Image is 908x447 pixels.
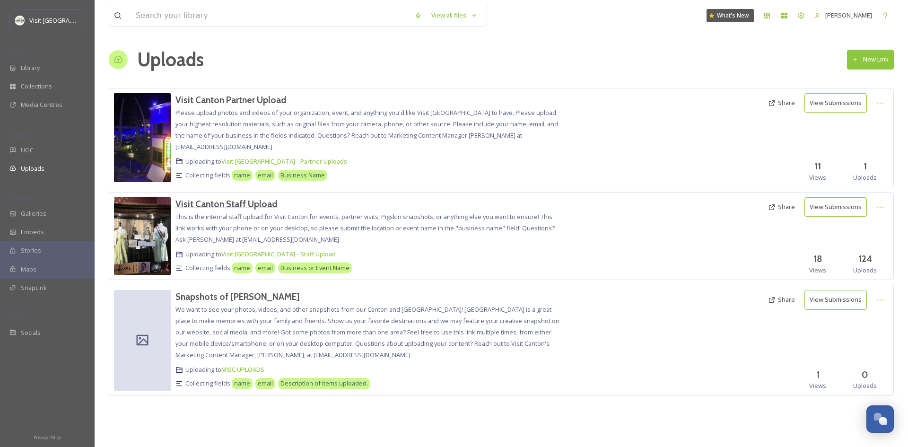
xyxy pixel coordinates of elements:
[9,131,30,138] span: COLLECT
[427,6,482,25] a: View all files
[114,197,171,275] img: c88d2178-c90e-4b79-9031-15ec1e830c16.jpg
[234,379,250,388] span: name
[258,171,273,180] span: email
[234,263,250,272] span: name
[185,157,347,166] span: Uploading to
[185,171,230,180] span: Collecting fields
[175,108,558,151] span: Please upload photos and videos of your organization, event, and anything you'd like Visit [GEOGR...
[809,266,826,275] span: Views
[280,171,325,180] span: Business Name
[34,431,61,442] a: Privacy Policy
[804,290,867,309] button: View Submissions
[866,405,894,433] button: Open Chat
[707,9,754,22] a: What's New
[175,197,278,211] a: Visit Canton Staff Upload
[9,314,28,321] span: SOCIALS
[175,290,300,304] a: Snapshots of [PERSON_NAME]
[21,246,41,255] span: Stories
[862,368,868,382] h3: 0
[280,263,349,272] span: Business or Event Name
[185,263,230,272] span: Collecting fields
[185,365,264,374] span: Uploading to
[21,82,52,91] span: Collections
[21,63,40,72] span: Library
[816,368,820,382] h3: 1
[21,209,46,218] span: Galleries
[175,94,287,105] h3: Visit Canton Partner Upload
[9,49,26,56] span: MEDIA
[114,93,171,182] img: 150ea95d-244e-4097-a693-5feded024ea4.jpg
[813,252,822,266] h3: 18
[175,291,300,302] h3: Snapshots of [PERSON_NAME]
[804,93,872,113] a: View Submissions
[847,50,894,69] button: New Link
[258,379,273,388] span: email
[21,100,62,109] span: Media Centres
[29,16,103,25] span: Visit [GEOGRAPHIC_DATA]
[185,379,230,388] span: Collecting fields
[763,290,800,309] button: Share
[804,197,872,217] a: View Submissions
[21,146,34,155] span: UGC
[853,381,877,390] span: Uploads
[175,212,555,244] span: This is the internal staff upload for Visit Canton for events, partner visits, Pigskin snapshots,...
[21,283,47,292] span: SnapLink
[175,93,287,107] a: Visit Canton Partner Upload
[763,198,800,216] button: Share
[234,171,250,180] span: name
[804,93,867,113] button: View Submissions
[809,381,826,390] span: Views
[21,328,41,337] span: Socials
[185,250,336,259] span: Uploading to
[175,198,278,210] h3: Visit Canton Staff Upload
[804,197,867,217] button: View Submissions
[858,252,872,266] h3: 124
[175,305,559,359] span: We want to see your photos, videos, and other snapshots from our Canton and [GEOGRAPHIC_DATA]! [G...
[131,5,410,26] input: Search your library
[221,250,336,258] a: Visit [GEOGRAPHIC_DATA] - Staff Upload
[137,45,204,74] a: Uploads
[21,265,36,274] span: Maps
[814,159,821,173] h3: 11
[21,164,44,173] span: Uploads
[258,263,273,272] span: email
[280,379,368,388] span: Description of items uploaded.
[864,159,867,173] h3: 1
[809,173,826,182] span: Views
[825,11,872,19] span: [PERSON_NAME]
[763,94,800,112] button: Share
[804,290,872,309] a: View Submissions
[221,157,347,166] a: Visit [GEOGRAPHIC_DATA] - Partner Uploads
[853,173,877,182] span: Uploads
[810,6,877,25] a: [PERSON_NAME]
[21,228,44,237] span: Embeds
[34,434,61,440] span: Privacy Policy
[9,194,31,202] span: WIDGETS
[221,365,264,374] a: MISC UPLOADS
[853,266,877,275] span: Uploads
[15,16,25,25] img: download.jpeg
